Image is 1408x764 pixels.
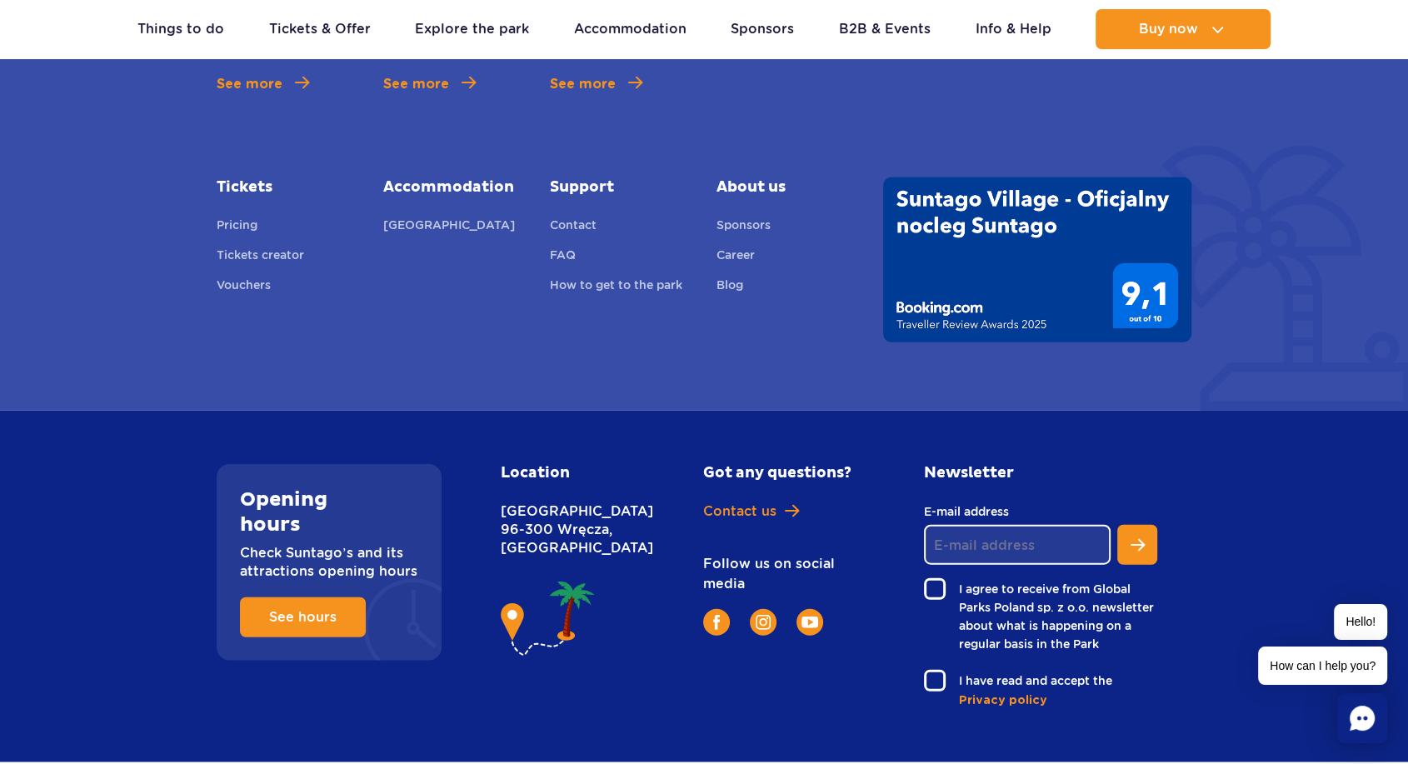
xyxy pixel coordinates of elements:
a: Explore the park [415,9,529,49]
a: FAQ [550,246,576,269]
span: See more [550,74,616,94]
span: See more [383,74,449,94]
h2: Newsletter [924,464,1157,482]
span: About us [716,177,858,197]
a: Pricing [217,216,257,239]
a: Contact us [703,502,865,521]
a: See more [550,74,642,94]
a: Things to do [137,9,224,49]
a: Sponsors [716,216,771,239]
input: E-mail address [924,525,1111,565]
a: See hours [240,597,366,637]
a: B2B & Events [839,9,931,49]
div: Chat [1337,693,1387,743]
p: Check Suntago’s and its attractions opening hours [240,544,418,581]
a: Accommodation [383,177,525,197]
span: Privacy policy [959,692,1047,709]
span: See more [217,74,282,94]
label: I have read and accept the [924,670,1157,692]
a: See more [217,74,309,94]
p: [GEOGRAPHIC_DATA] 96-300 Wręcza, [GEOGRAPHIC_DATA] [501,502,630,557]
img: Facebook [713,615,720,630]
button: Subscribe to newsletter [1117,525,1157,565]
label: I agree to receive from Global Parks Poland sp. z o.o. newsletter about what is happening on a re... [924,578,1157,653]
h2: Opening hours [240,487,418,537]
a: Tickets [217,177,358,197]
a: See more [383,74,476,94]
a: Career [716,246,755,269]
p: Follow us on social media [703,554,865,594]
h2: Location [501,464,630,482]
a: Support [550,177,692,197]
a: [GEOGRAPHIC_DATA] [383,216,515,239]
button: Buy now [1096,9,1271,49]
a: Tickets creator [217,246,304,269]
span: See hours [269,611,337,624]
span: Contact us [703,502,776,521]
span: Buy now [1138,22,1197,37]
span: Hello! [1334,604,1387,640]
a: Info & Help [975,9,1051,49]
label: E-mail address [924,502,1111,521]
h2: Got any questions? [703,464,865,482]
img: YouTube [801,617,818,628]
a: Blog [716,276,743,299]
a: How to get to the park [550,276,682,299]
a: Privacy policy [959,692,1157,709]
a: Contact [550,216,597,239]
img: Traveller Review Awards 2025' od Booking.com dla Suntago Village - wynik 9.1/10 [883,177,1191,342]
a: Vouchers [217,276,271,299]
a: Tickets & Offer [269,9,371,49]
a: Accommodation [574,9,687,49]
img: Instagram [756,615,771,630]
span: How can I help you? [1258,647,1387,685]
a: Sponsors [731,9,794,49]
